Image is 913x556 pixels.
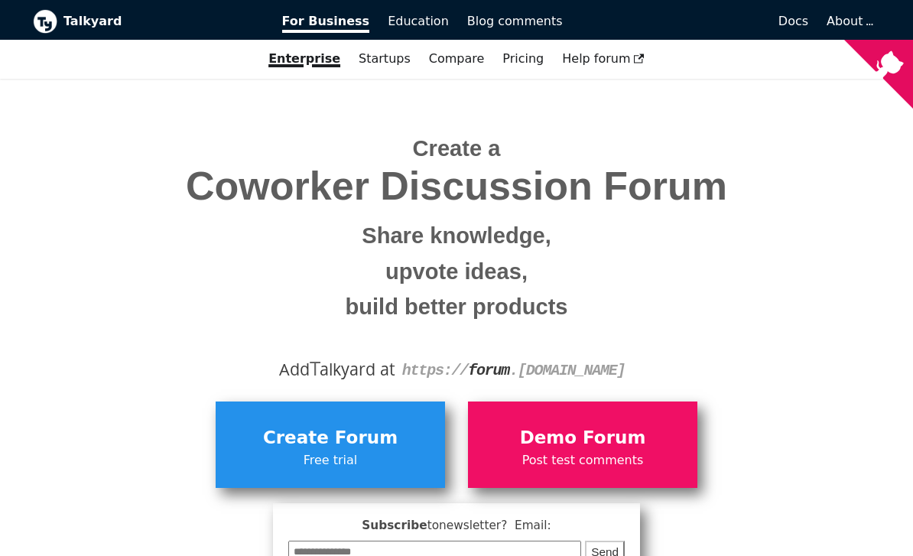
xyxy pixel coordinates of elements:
a: About [827,14,871,28]
span: Post test comments [476,450,690,470]
span: Docs [778,14,808,28]
a: Docs [572,8,818,34]
code: https:// . [DOMAIN_NAME] [402,362,625,379]
span: Create a [413,136,501,161]
div: Add alkyard at [44,356,869,382]
small: build better products [44,289,869,325]
img: Talkyard logo [33,9,57,34]
span: Blog comments [467,14,563,28]
span: For Business [282,14,370,33]
strong: forum [468,362,509,379]
a: Talkyard logoTalkyard [33,9,261,34]
a: Enterprise [259,46,349,72]
a: Pricing [493,46,553,72]
a: For Business [273,8,379,34]
b: Talkyard [63,11,261,31]
span: Coworker Discussion Forum [44,164,869,208]
span: Subscribe [288,516,625,535]
a: Blog comments [458,8,572,34]
small: upvote ideas, [44,254,869,290]
span: Education [388,14,449,28]
small: Share knowledge, [44,218,869,254]
span: Create Forum [223,424,437,453]
a: Help forum [553,46,654,72]
span: Help forum [562,51,645,66]
span: T [310,354,320,382]
a: Startups [349,46,420,72]
a: Demo ForumPost test comments [468,402,697,487]
a: Compare [429,51,485,66]
a: Education [379,8,458,34]
a: Create ForumFree trial [216,402,445,487]
span: Free trial [223,450,437,470]
span: to newsletter ? Email: [427,519,551,532]
span: Demo Forum [476,424,690,453]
